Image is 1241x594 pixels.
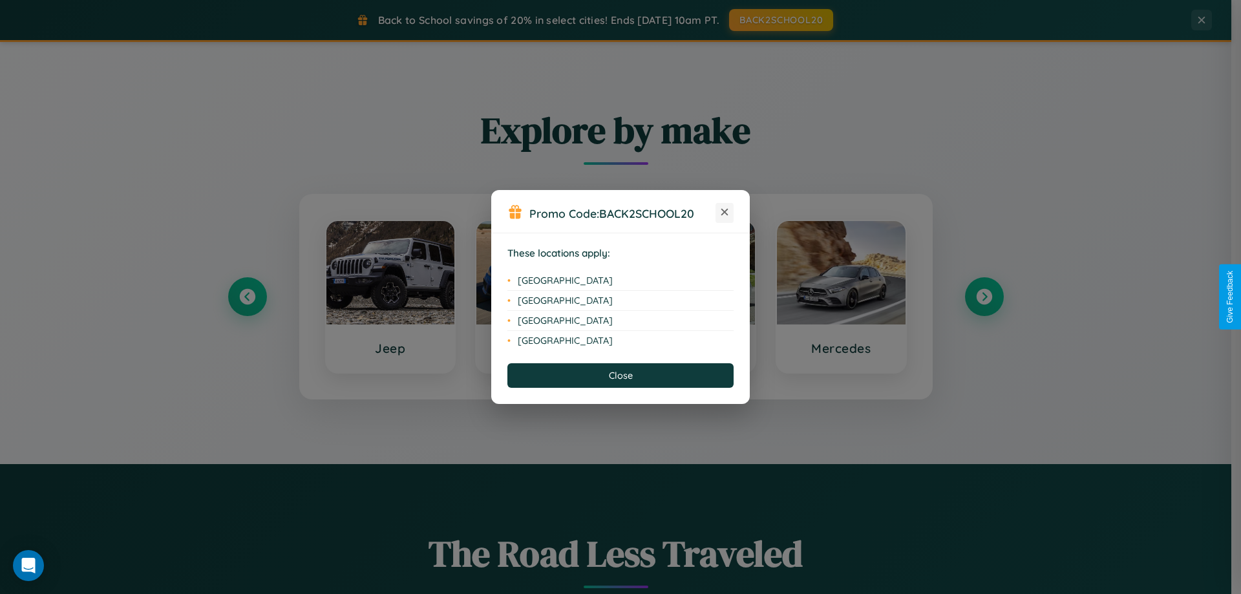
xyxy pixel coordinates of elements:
li: [GEOGRAPHIC_DATA] [507,271,734,291]
li: [GEOGRAPHIC_DATA] [507,311,734,331]
li: [GEOGRAPHIC_DATA] [507,331,734,350]
div: Open Intercom Messenger [13,550,44,581]
b: BACK2SCHOOL20 [599,206,694,220]
div: Give Feedback [1225,271,1235,323]
h3: Promo Code: [529,206,716,220]
li: [GEOGRAPHIC_DATA] [507,291,734,311]
button: Close [507,363,734,388]
strong: These locations apply: [507,247,610,259]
